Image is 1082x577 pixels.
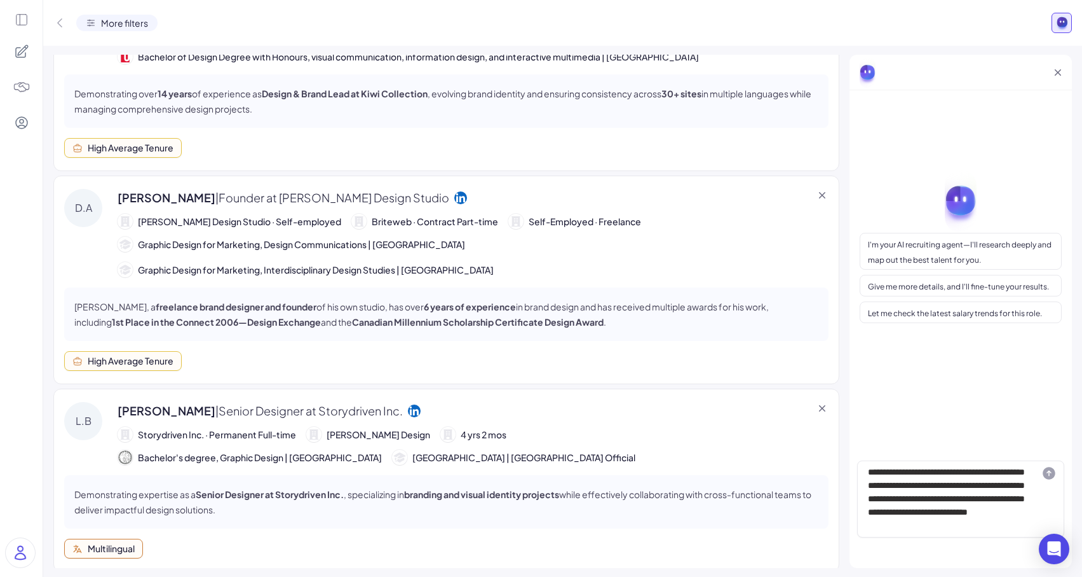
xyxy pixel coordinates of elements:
[118,450,133,465] img: 70.jpg
[13,78,30,96] img: 4blF7nbYMBMHBwcHBwcHBwcHBwcHBwcHB4es+Bd0DLy0SdzEZwAAAABJRU5ErkJggg==
[262,88,428,99] strong: Design & Brand Lead at Kiwi Collection
[118,49,133,64] img: 363.jpg
[138,215,341,228] span: [PERSON_NAME] Design Studio · Self-employed
[868,240,1052,265] span: I'm your AI recruiting agent—I'll research deeply and map out the best talent for you.
[158,88,192,99] strong: 14 years
[1039,534,1069,564] div: Open Intercom Messenger
[372,215,498,228] span: Briteweb · Contract Part-time
[112,316,321,328] strong: 1st Place in the Connect 2006—Design Exchange
[74,487,818,517] p: Demonstrating expertise as a , specializing in while effectively collaborating with cross-functio...
[88,542,135,555] div: Multilingual
[138,263,494,277] span: Graphic Design for Marketing, Interdisciplinary Design Studies | [GEOGRAPHIC_DATA]
[529,215,641,228] span: Self-Employed · Freelance
[404,489,559,500] strong: branding and visual identity projects
[412,451,635,464] span: [GEOGRAPHIC_DATA] | [GEOGRAPHIC_DATA] Official
[215,403,403,418] span: | Senior Designer at Storydriven Inc.
[101,17,148,30] span: More filters
[74,299,818,330] p: [PERSON_NAME], a of his own studio, has over in brand design and has received multiple awards for...
[118,189,449,206] span: [PERSON_NAME]
[138,50,699,64] span: Bachelor of Design Degree with Honours, visual communication, information design, and interactive...
[352,316,604,328] strong: Canadian Millennium Scholarship Certificate Design Award
[868,309,1042,318] span: Let me check the latest salary trends for this role.
[196,489,344,500] strong: Senior Designer at Storydriven Inc.
[74,86,818,116] p: Demonstrating over of experience as , evolving brand identity and ensuring consistency across in ...
[138,238,465,251] span: Graphic Design for Marketing, Design Communications | [GEOGRAPHIC_DATA]
[868,282,1049,291] span: Give me more details, and I'll fine-tune your results.
[156,301,316,312] strong: freelance brand designer and founder
[64,189,102,227] div: D.A
[88,141,173,155] div: High Average Tenure
[461,428,506,441] span: 4 yrs 2 mos
[138,428,296,441] span: Storydriven Inc. · Permanent Full-time
[327,428,430,441] span: [PERSON_NAME] Design
[64,402,102,440] div: L.B
[118,402,403,419] span: [PERSON_NAME]
[6,538,35,567] img: user_logo.png
[661,88,701,99] strong: 30+ sites
[215,190,449,205] span: | Founder at [PERSON_NAME] Design Studio
[424,301,516,312] strong: 6 years of experience
[88,354,173,368] div: High Average Tenure
[138,451,382,464] span: Bachelor's degree, Graphic Design | [GEOGRAPHIC_DATA]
